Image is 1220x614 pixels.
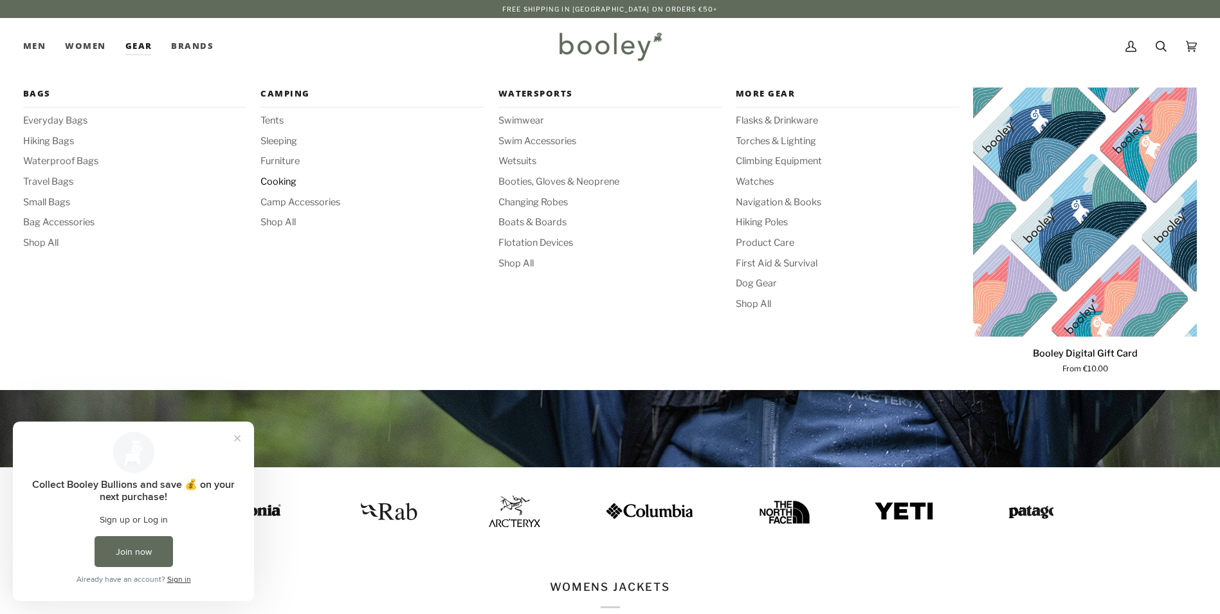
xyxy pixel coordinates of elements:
p: WOMENS JACKETS [550,579,670,609]
a: Waterproof Bags [23,154,247,169]
span: Bags [23,88,247,100]
span: Women [65,40,105,53]
span: Camping [260,88,484,100]
a: Gear [116,18,162,75]
a: Watersports [498,88,722,107]
a: First Aid & Survival [736,257,960,271]
a: Dog Gear [736,277,960,291]
a: Changing Robes [498,196,722,210]
a: Bags [23,88,247,107]
p: Booley Digital Gift Card [1033,347,1138,361]
a: Booley Digital Gift Card [973,88,1197,336]
a: Booties, Gloves & Neoprene [498,175,722,189]
a: Wetsuits [498,154,722,169]
a: Camping [260,88,484,107]
a: Men [23,18,55,75]
a: Flasks & Drinkware [736,114,960,128]
a: Flotation Devices [498,236,722,250]
a: Booley Digital Gift Card [973,342,1197,376]
a: Furniture [260,154,484,169]
a: Camp Accessories [260,196,484,210]
iframe: Loyalty program pop-up with offers and actions [13,422,254,601]
span: Brands [171,40,214,53]
a: Shop All [260,216,484,230]
product-grid-item-variant: €10.00 [973,88,1197,336]
a: Tents [260,114,484,128]
a: Navigation & Books [736,196,960,210]
a: Bag Accessories [23,216,247,230]
a: Swim Accessories [498,135,722,149]
a: Small Bags [23,196,247,210]
a: More Gear [736,88,960,107]
a: Sleeping [260,135,484,149]
a: Hiking Poles [736,216,960,230]
a: Shop All [736,297,960,312]
a: Brands [161,18,223,75]
a: Climbing Equipment [736,154,960,169]
a: Shop All [23,236,247,250]
a: Cooking [260,175,484,189]
img: Booley [554,28,666,65]
a: Travel Bags [23,175,247,189]
div: Gear Bags Everyday Bags Hiking Bags Waterproof Bags Travel Bags Small Bags Bag Accessories Shop A... [116,18,162,75]
a: Shop All [498,257,722,271]
a: Product Care [736,236,960,250]
a: Boats & Boards [498,216,722,230]
a: Hiking Bags [23,135,247,149]
product-grid-item: Booley Digital Gift Card [973,88,1197,375]
a: Watches [736,175,960,189]
p: Free Shipping in [GEOGRAPHIC_DATA] on Orders €50+ [502,4,718,14]
a: Torches & Lighting [736,135,960,149]
a: Everyday Bags [23,114,247,128]
a: Women [55,18,115,75]
span: From €10.00 [1062,364,1108,375]
span: More Gear [736,88,960,100]
span: Men [23,40,46,53]
a: Swimwear [498,114,722,128]
span: Watersports [498,88,722,100]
